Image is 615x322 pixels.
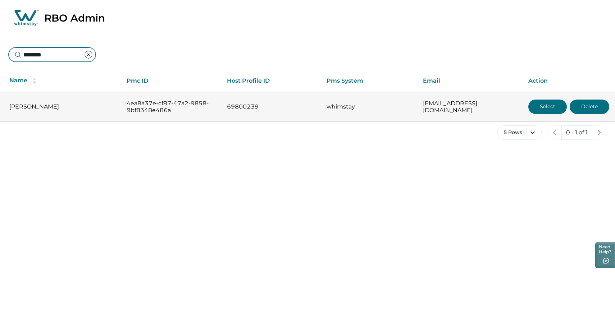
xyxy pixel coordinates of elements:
button: previous page [547,125,562,140]
p: 4ea8a37e-cf87-47a2-9858-9bf8348e486a [127,100,215,114]
p: RBO Admin [44,12,105,24]
button: 5 Rows [497,125,542,140]
th: Action [523,70,615,92]
button: next page [592,125,606,140]
th: Email [417,70,523,92]
th: Host Profile ID [221,70,321,92]
p: 0 - 1 of 1 [566,129,588,136]
button: Delete [570,100,609,114]
button: sorting [27,77,42,84]
p: [EMAIL_ADDRESS][DOMAIN_NAME] [423,100,517,114]
th: Pms System [321,70,418,92]
p: [PERSON_NAME] [9,103,115,110]
button: clear input [81,47,96,62]
p: 69800239 [227,103,315,110]
button: 0 - 1 of 1 [561,125,592,140]
th: Pmc ID [121,70,221,92]
button: Select [528,100,567,114]
p: whimstay [327,103,412,110]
